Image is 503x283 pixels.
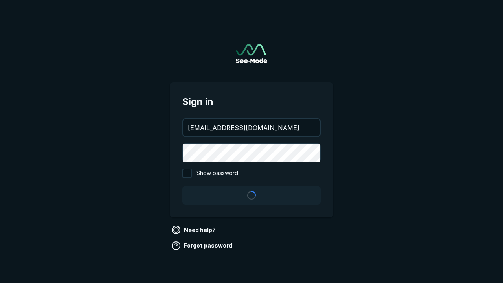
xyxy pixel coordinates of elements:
input: your@email.com [183,119,320,136]
img: See-Mode Logo [236,44,267,63]
span: Show password [196,169,238,178]
a: Go to sign in [236,44,267,63]
a: Need help? [170,224,219,236]
span: Sign in [182,95,321,109]
a: Forgot password [170,239,235,252]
